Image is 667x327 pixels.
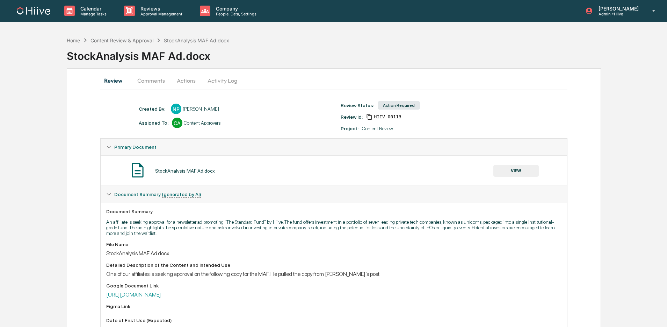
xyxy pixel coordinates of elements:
div: Document Summary (generated by AI) [101,186,567,203]
div: NP [171,104,181,114]
img: Document Icon [129,161,146,179]
div: Google Document Link [106,283,561,288]
div: File Name [106,242,561,247]
p: [PERSON_NAME] [593,6,642,12]
button: VIEW [493,165,539,177]
p: People, Data, Settings [210,12,260,16]
div: Content Review [362,126,393,131]
button: Actions [171,72,202,89]
img: logo [17,7,50,15]
div: Assigned To: [139,120,168,126]
div: CA [172,118,182,128]
u: (generated by AI) [162,192,201,197]
div: Figma Link [106,304,561,309]
p: Calendar [75,6,110,12]
div: Primary Document [101,155,567,186]
div: Primary Document [101,139,567,155]
button: Activity Log [202,72,243,89]
div: Content Review & Approval [90,37,153,43]
div: secondary tabs example [100,72,567,89]
div: Project: [341,126,358,131]
div: StockAnalysis MAF Ad.docx [106,250,561,257]
div: Home [67,37,80,43]
iframe: Open customer support [645,304,664,323]
div: One of our affiliates is seeking approval on the following copy for the MAF. He pulled the copy f... [106,271,561,277]
p: Approval Management [135,12,186,16]
p: Manage Tasks [75,12,110,16]
p: An affiliate is seeking approval for a newsletter ad promoting "The Standard Fund" by Hiive. The ... [106,219,561,236]
div: Detailed Description of the Content and Intended Use [106,262,561,268]
div: [PERSON_NAME] [183,106,219,112]
p: Reviews [135,6,186,12]
span: Document Summary [114,192,201,197]
div: StockAnalysis MAF Ad.docx [164,37,229,43]
button: Comments [132,72,171,89]
div: Document Summary [106,209,561,214]
div: Review Status: [341,103,374,108]
div: Content Approvers [184,120,220,126]
span: 063aaa0c-46f2-448a-913b-5517abbab9c5 [374,114,401,120]
div: Date of First Use (Expected) [106,318,561,323]
div: Created By: ‎ ‎ [139,106,167,112]
div: StockAnalysis MAF Ad.docx [155,168,215,174]
div: Review Id: [341,114,363,120]
button: Review [100,72,132,89]
span: Primary Document [114,144,157,150]
p: Company [210,6,260,12]
p: Admin • Hiive [593,12,642,16]
a: [URL][DOMAIN_NAME] [106,291,161,298]
div: Action Required [378,101,420,110]
div: StockAnalysis MAF Ad.docx [67,44,667,62]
